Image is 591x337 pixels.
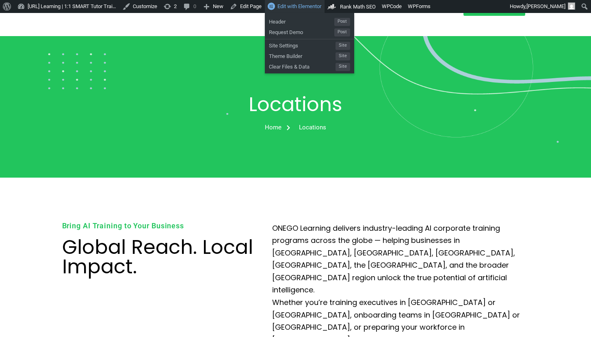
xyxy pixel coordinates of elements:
a: Clear Files & DataSite [265,60,354,71]
a: Request DemoPost [265,26,354,36]
span: Site [336,52,350,60]
span: Clear Files & Data [269,60,336,71]
span: Rank Math SEO [340,4,376,10]
span: Request Demo [269,26,334,36]
span: Locations [297,122,326,133]
span: Site [336,42,350,50]
span: Home [265,122,281,133]
h2: Locations [68,95,523,114]
span: Edit with Elementor [277,3,321,9]
span: Site Settings [269,39,336,50]
a: HeaderPost [265,15,354,26]
a: Theme BuilderSite [265,50,354,60]
span: Post [334,28,350,36]
span: Post [334,18,350,26]
p: ONEGO Learning delivers industry-leading AI corporate training programs across the globe — helpin... [272,222,529,297]
a: Site SettingsSite [265,39,354,50]
span: Site [336,63,350,71]
h2: Global Reach. Local Impact. [62,238,273,277]
span: Header [269,15,334,26]
h5: Bring AI Training to Your Business [62,222,273,230]
span: [PERSON_NAME] [526,3,565,9]
span: Theme Builder [269,50,336,60]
